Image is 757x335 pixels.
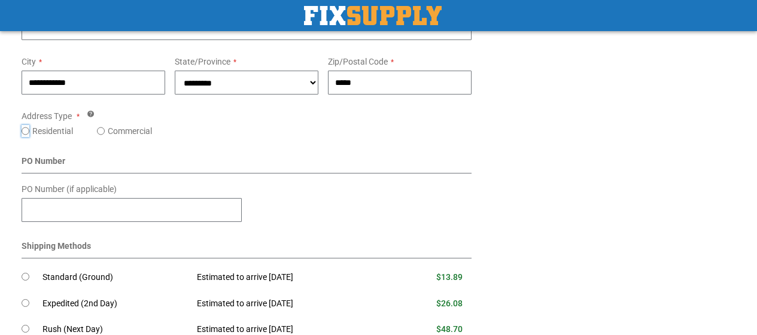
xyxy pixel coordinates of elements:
[328,57,388,66] span: Zip/Postal Code
[42,264,188,291] td: Standard (Ground)
[22,57,36,66] span: City
[108,125,152,137] label: Commercial
[32,125,73,137] label: Residential
[175,57,230,66] span: State/Province
[304,6,442,25] a: store logo
[22,155,472,173] div: PO Number
[188,291,387,317] td: Estimated to arrive [DATE]
[436,272,463,282] span: $13.89
[22,111,72,121] span: Address Type
[188,264,387,291] td: Estimated to arrive [DATE]
[42,291,188,317] td: Expedited (2nd Day)
[436,299,463,308] span: $26.08
[22,184,117,194] span: PO Number (if applicable)
[436,324,463,334] span: $48.70
[304,6,442,25] img: Fix Industrial Supply
[22,240,472,258] div: Shipping Methods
